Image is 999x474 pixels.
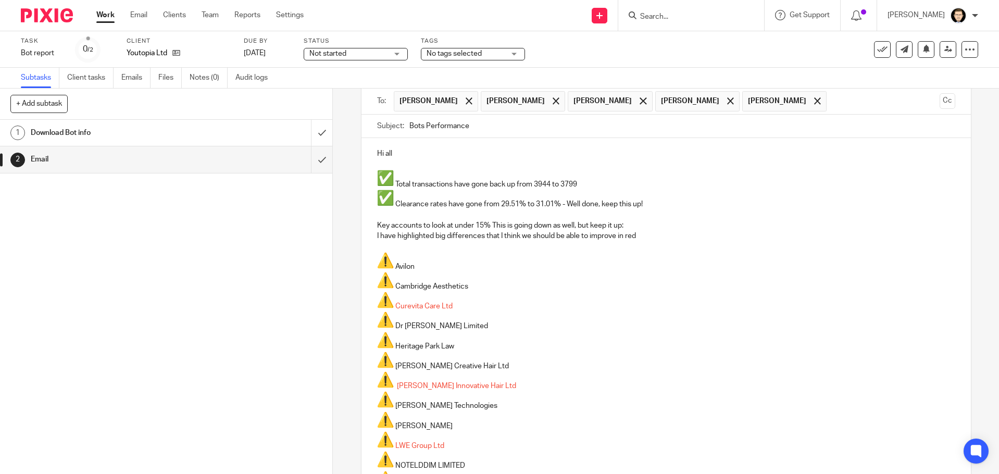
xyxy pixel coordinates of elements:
[309,50,346,57] span: Not started
[748,96,806,106] span: [PERSON_NAME]
[304,37,408,45] label: Status
[31,152,211,167] h1: Email
[83,43,93,55] div: 0
[21,37,63,45] label: Task
[421,37,525,45] label: Tags
[377,272,955,292] p: Cambridge Aesthetics
[399,96,458,106] span: [PERSON_NAME]
[235,68,276,88] a: Audit logs
[130,10,147,20] a: Email
[202,10,219,20] a: Team
[377,411,394,428] img: Image
[377,352,394,368] img: Image
[377,311,394,328] img: Image
[395,442,444,450] span: LWE Group Ltd
[427,50,482,57] span: No tags selected
[10,126,25,140] div: 1
[127,48,167,58] p: Youtopia Ltd
[190,68,228,88] a: Notes (0)
[127,37,231,45] label: Client
[639,13,733,22] input: Search
[276,10,304,20] a: Settings
[377,252,394,269] img: Image
[377,170,394,186] img: Image
[661,96,719,106] span: [PERSON_NAME]
[377,391,394,408] img: Image
[950,7,967,24] img: DavidBlack.format_png.resize_200x.png
[377,220,955,231] p: Key accounts to look at under 15% This is going down as well, but keep it up:
[377,96,389,106] label: To:
[244,37,291,45] label: Due by
[88,47,93,53] small: /2
[377,451,955,471] p: NOTELDDIM LIMITED
[377,148,955,159] p: Hi all
[377,451,394,468] img: Image
[377,190,955,209] p: Clearance rates have gone from 29.51% to 31.01% - Well done, keep this up!
[377,431,394,448] img: Image
[377,332,394,348] img: Image
[377,272,394,289] img: Image
[377,170,955,190] p: Total transactions have gone back up from 3944 to 3799
[486,96,545,106] span: [PERSON_NAME]
[395,303,453,310] span: Curevita Care Ltd
[377,252,955,272] p: Avilon
[397,382,516,390] span: [PERSON_NAME] Innovative Hair Ltd
[10,95,68,113] button: + Add subtask
[377,190,394,206] img: Image
[158,68,182,88] a: Files
[31,125,211,141] h1: Download Bot info
[790,11,830,19] span: Get Support
[21,48,63,58] div: Bot report
[21,68,59,88] a: Subtasks
[21,8,73,22] img: Pixie
[234,10,260,20] a: Reports
[377,292,394,308] img: Image
[121,68,151,88] a: Emails
[377,371,394,388] img: Image
[940,93,955,109] button: Cc
[377,121,404,131] label: Subject:
[377,311,955,331] p: Dr [PERSON_NAME] Limited
[67,68,114,88] a: Client tasks
[96,10,115,20] a: Work
[377,411,955,431] p: [PERSON_NAME]
[377,391,955,411] p: [PERSON_NAME] Technologies
[377,352,955,371] p: [PERSON_NAME] Creative Hair Ltd
[377,332,955,352] p: Heritage Park Law
[163,10,186,20] a: Clients
[10,153,25,167] div: 2
[377,231,955,241] p: I have highlighted big differences that I think we should be able to improve in red
[888,10,945,20] p: [PERSON_NAME]
[244,49,266,57] span: [DATE]
[573,96,632,106] span: [PERSON_NAME]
